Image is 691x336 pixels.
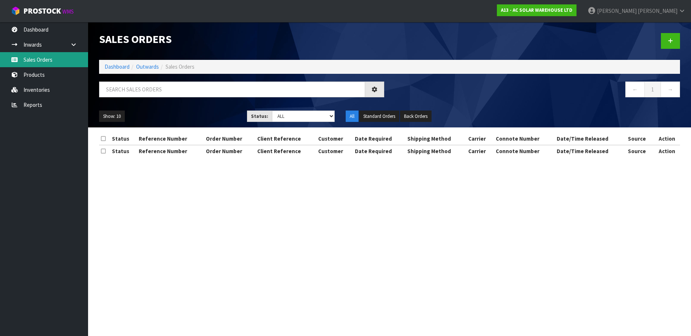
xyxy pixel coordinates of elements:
th: Reference Number [137,133,204,145]
h1: Sales Orders [99,33,384,45]
th: Source [626,133,654,145]
th: Date Required [353,145,405,157]
span: ProStock [23,6,61,16]
a: 1 [644,82,661,97]
th: Reference Number [137,145,204,157]
span: [PERSON_NAME] [597,7,637,14]
th: Customer [316,145,353,157]
input: Search sales orders [99,82,365,97]
th: Order Number [204,133,255,145]
a: Outwards [136,63,159,70]
th: Shipping Method [405,145,466,157]
th: Client Reference [255,133,316,145]
nav: Page navigation [395,82,680,100]
th: Customer [316,133,353,145]
th: Action [654,145,680,157]
th: Action [654,133,680,145]
th: Shipping Method [405,133,466,145]
a: Dashboard [105,63,130,70]
th: Date/Time Released [555,133,626,145]
th: Carrier [466,133,494,145]
th: Date Required [353,133,405,145]
img: cube-alt.png [11,6,20,15]
span: [PERSON_NAME] [638,7,677,14]
th: Connote Number [494,133,555,145]
th: Status [110,145,137,157]
th: Carrier [466,145,494,157]
th: Source [626,145,654,157]
th: Client Reference [255,145,316,157]
th: Order Number [204,145,255,157]
strong: Status: [251,113,268,119]
button: All [346,111,359,122]
span: Sales Orders [166,63,194,70]
button: Standard Orders [359,111,399,122]
button: Show: 10 [99,111,125,122]
small: WMS [62,8,74,15]
button: Back Orders [400,111,432,122]
th: Status [110,133,137,145]
th: Connote Number [494,145,555,157]
th: Date/Time Released [555,145,626,157]
a: ← [625,82,645,97]
a: → [661,82,680,97]
strong: A13 - AC SOLAR WAREHOUSE LTD [501,7,572,13]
